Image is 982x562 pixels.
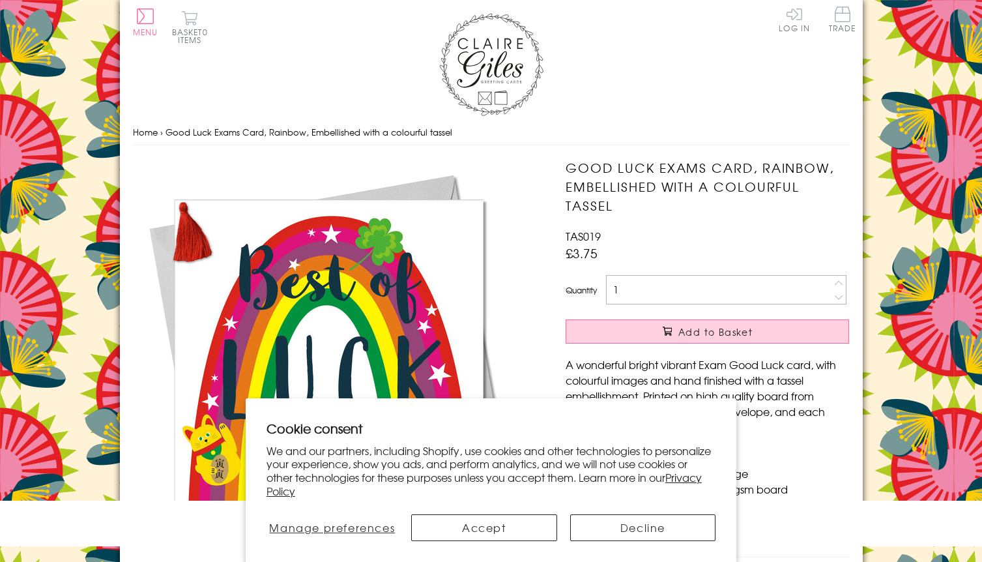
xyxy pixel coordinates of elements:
span: Add to Basket [678,325,753,338]
span: 0 items [178,26,208,46]
p: A wonderful bright vibrant Exam Good Luck card, with colourful images and hand finished with a ta... [566,357,849,435]
button: Accept [411,514,557,541]
span: Manage preferences [269,520,395,535]
img: Good Luck Exams Card, Rainbow, Embellished with a colourful tassel [133,158,524,550]
span: TAS019 [566,228,601,244]
button: Basket0 items [172,10,208,44]
span: £3.75 [566,244,598,262]
a: Privacy Policy [267,469,702,499]
a: Home [133,126,158,138]
a: Log In [779,7,810,32]
span: Good Luck Exams Card, Rainbow, Embellished with a colourful tassel [166,126,452,138]
h2: Cookie consent [267,419,716,437]
span: Trade [829,7,856,32]
button: Manage preferences [267,514,398,541]
p: We and our partners, including Shopify, use cookies and other technologies to personalize your ex... [267,444,716,498]
img: Claire Giles Greetings Cards [439,13,543,116]
span: › [160,126,163,138]
button: Decline [570,514,716,541]
a: Trade [829,7,856,35]
h1: Good Luck Exams Card, Rainbow, Embellished with a colourful tassel [566,158,849,214]
button: Menu [133,8,158,36]
button: Add to Basket [566,319,849,344]
span: Menu [133,26,158,38]
label: Quantity [566,284,597,296]
nav: breadcrumbs [133,119,850,146]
